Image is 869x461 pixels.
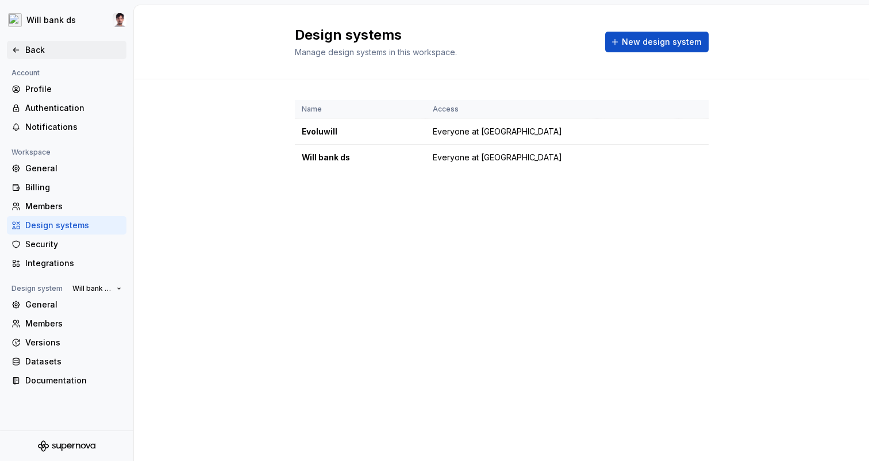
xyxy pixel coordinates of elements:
[302,126,419,137] div: Evoluwill
[72,284,112,293] span: Will bank ds
[25,239,122,250] div: Security
[25,356,122,367] div: Datasets
[7,118,126,136] a: Notifications
[8,13,22,27] img: 5ef8224e-fd7a-45c0-8e66-56d3552b678a.png
[113,13,126,27] img: Marcello Barbosa
[25,318,122,329] div: Members
[7,159,126,178] a: General
[2,7,131,33] button: Will bank dsMarcello Barbosa
[7,333,126,352] a: Versions
[7,371,126,390] a: Documentation
[25,299,122,310] div: General
[7,178,126,197] a: Billing
[26,14,76,26] div: Will bank ds
[25,182,122,193] div: Billing
[25,375,122,386] div: Documentation
[7,216,126,235] a: Design systems
[295,26,591,44] h2: Design systems
[25,220,122,231] div: Design systems
[25,258,122,269] div: Integrations
[25,121,122,133] div: Notifications
[25,102,122,114] div: Authentication
[25,83,122,95] div: Profile
[605,32,709,52] button: New design system
[622,36,701,48] span: New design system
[7,282,67,295] div: Design system
[7,314,126,333] a: Members
[7,254,126,272] a: Integrations
[433,152,562,163] span: Everyone at [GEOGRAPHIC_DATA]
[426,100,597,119] th: Access
[25,44,122,56] div: Back
[25,163,122,174] div: General
[295,100,426,119] th: Name
[38,440,95,452] svg: Supernova Logo
[433,126,562,137] span: Everyone at [GEOGRAPHIC_DATA]
[7,145,55,159] div: Workspace
[7,235,126,253] a: Security
[25,337,122,348] div: Versions
[7,99,126,117] a: Authentication
[7,66,44,80] div: Account
[7,295,126,314] a: General
[7,80,126,98] a: Profile
[295,47,457,57] span: Manage design systems in this workspace.
[7,41,126,59] a: Back
[7,352,126,371] a: Datasets
[7,197,126,216] a: Members
[25,201,122,212] div: Members
[302,152,419,163] div: Will bank ds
